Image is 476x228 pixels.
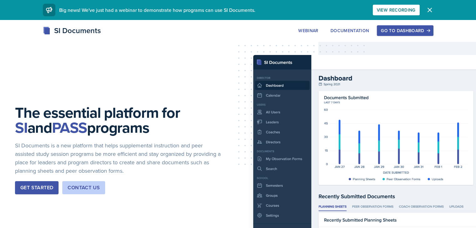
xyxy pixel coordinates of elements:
[330,28,369,33] div: Documentation
[373,5,420,15] button: View Recording
[381,28,429,33] div: Go to Dashboard
[294,25,322,36] button: Webinar
[43,25,101,36] div: SI Documents
[298,28,318,33] div: Webinar
[20,184,53,191] div: Get Started
[377,25,433,36] button: Go to Dashboard
[326,25,373,36] button: Documentation
[377,7,416,12] div: View Recording
[62,181,105,194] button: Contact Us
[15,181,59,194] button: Get Started
[68,184,100,191] div: Contact Us
[59,7,255,13] span: Big news! We've just had a webinar to demonstrate how programs can use SI Documents.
